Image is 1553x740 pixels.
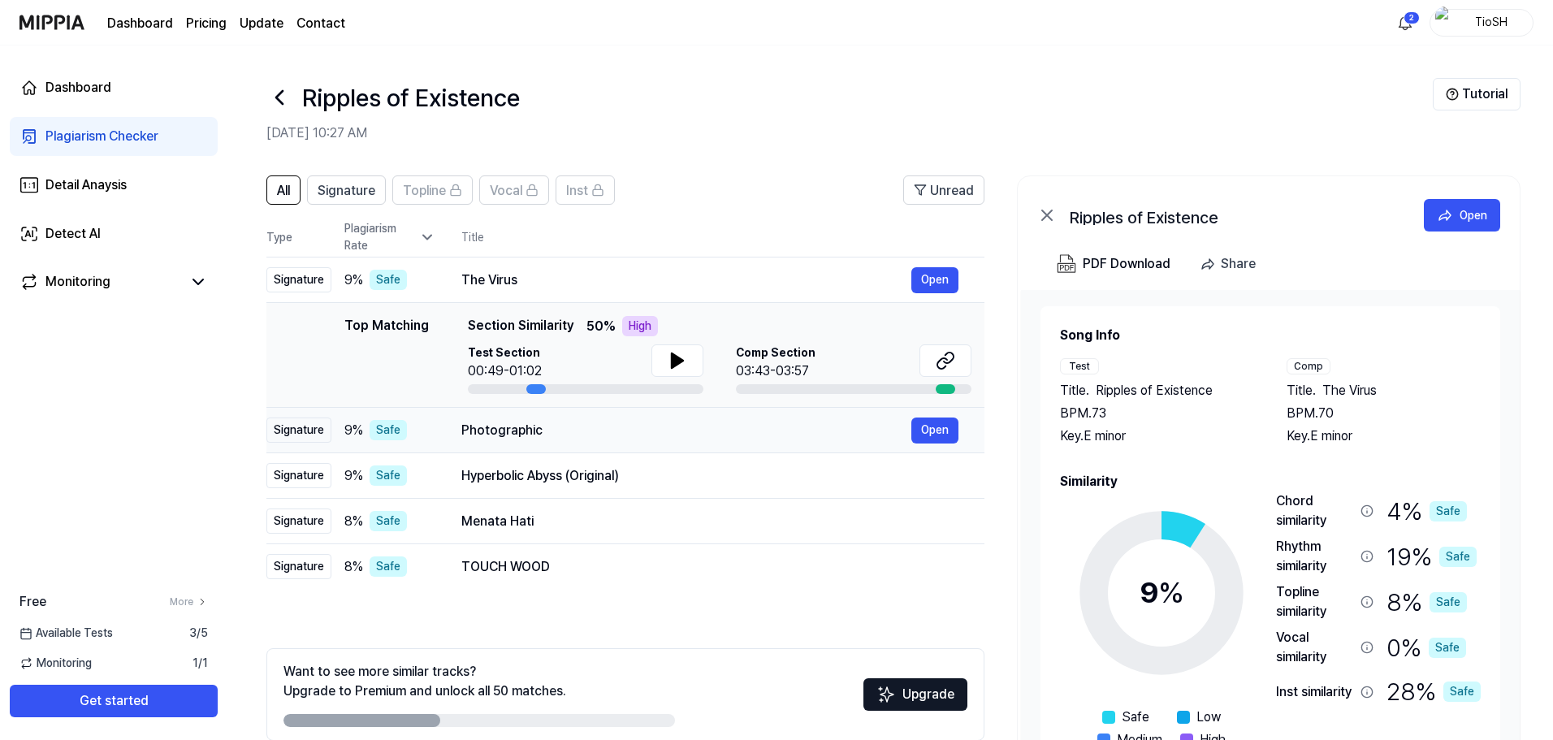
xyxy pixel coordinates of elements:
[736,344,815,361] span: Comp Section
[622,316,658,336] div: High
[1386,491,1467,530] div: 4 %
[911,267,958,293] button: Open
[344,557,363,577] span: 8 %
[1404,11,1420,24] div: 2
[468,361,542,381] div: 00:49-01:02
[107,14,173,33] a: Dashboard
[277,181,290,201] span: All
[468,316,573,336] span: Section Similarity
[1433,78,1521,110] button: Tutorial
[266,175,301,205] button: All
[45,78,111,97] div: Dashboard
[1287,404,1481,423] div: BPM. 70
[1140,571,1184,615] div: 9
[370,420,407,440] div: Safe
[1196,708,1221,727] span: Low
[296,14,345,33] a: Contact
[1386,537,1477,576] div: 19 %
[1287,381,1316,400] span: Title .
[1395,13,1415,32] img: 알림
[45,127,158,146] div: Plagiarism Checker
[1221,253,1256,275] div: Share
[370,465,407,486] div: Safe
[186,14,227,33] a: Pricing
[344,220,435,254] div: Plagiarism Rate
[370,270,407,290] div: Safe
[1460,13,1523,31] div: TioSH
[10,685,218,717] button: Get started
[266,267,331,292] div: Signature
[1287,358,1330,374] div: Comp
[479,175,549,205] button: Vocal
[461,270,911,290] div: The Virus
[863,678,967,711] button: Upgrade
[10,214,218,253] a: Detect AI
[1060,404,1254,423] div: BPM. 73
[266,418,331,443] div: Signature
[736,361,815,381] div: 03:43-03:57
[556,175,615,205] button: Inst
[403,181,446,201] span: Topline
[10,166,218,205] a: Detail Anaysis
[1158,575,1184,610] span: %
[461,512,958,531] div: Menata Hati
[461,218,984,257] th: Title
[1430,501,1467,521] div: Safe
[1386,673,1481,710] div: 28 %
[266,554,331,579] div: Signature
[1386,582,1467,621] div: 8 %
[45,272,110,292] div: Monitoring
[1060,426,1254,446] div: Key. E minor
[10,68,218,107] a: Dashboard
[370,511,407,531] div: Safe
[1193,248,1269,280] button: Share
[863,692,967,708] a: SparklesUpgrade
[193,655,208,672] span: 1 / 1
[461,466,958,486] div: Hyperbolic Abyss (Original)
[461,557,958,577] div: TOUCH WOOD
[189,625,208,642] span: 3 / 5
[1430,592,1467,612] div: Safe
[1060,381,1089,400] span: Title .
[1096,381,1213,400] span: Ripples of Existence
[170,595,208,609] a: More
[1386,628,1466,667] div: 0 %
[266,218,331,257] th: Type
[586,317,616,336] span: 50 %
[266,508,331,534] div: Signature
[45,175,127,195] div: Detail Anaysis
[19,625,113,642] span: Available Tests
[19,655,92,672] span: Monitoring
[1392,10,1418,36] button: 알림2
[1060,472,1481,491] h2: Similarity
[240,14,283,33] a: Update
[1122,708,1149,727] span: Safe
[566,181,588,201] span: Inst
[302,80,520,116] h1: Ripples of Existence
[307,175,386,205] button: Signature
[490,181,522,201] span: Vocal
[1435,6,1455,39] img: profile
[19,592,46,612] span: Free
[911,418,958,444] button: Open
[1276,582,1354,621] div: Topline similarity
[903,175,984,205] button: Unread
[344,421,363,440] span: 9 %
[1276,682,1354,702] div: Inst similarity
[1429,638,1466,658] div: Safe
[1070,206,1395,225] div: Ripples of Existence
[1276,628,1354,667] div: Vocal similarity
[461,421,911,440] div: Photographic
[1460,206,1487,224] div: Open
[370,556,407,577] div: Safe
[344,316,429,394] div: Top Matching
[1057,254,1076,274] img: PDF Download
[266,463,331,488] div: Signature
[344,466,363,486] span: 9 %
[1060,358,1099,374] div: Test
[468,344,542,361] span: Test Section
[344,512,363,531] span: 8 %
[876,685,896,704] img: Sparkles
